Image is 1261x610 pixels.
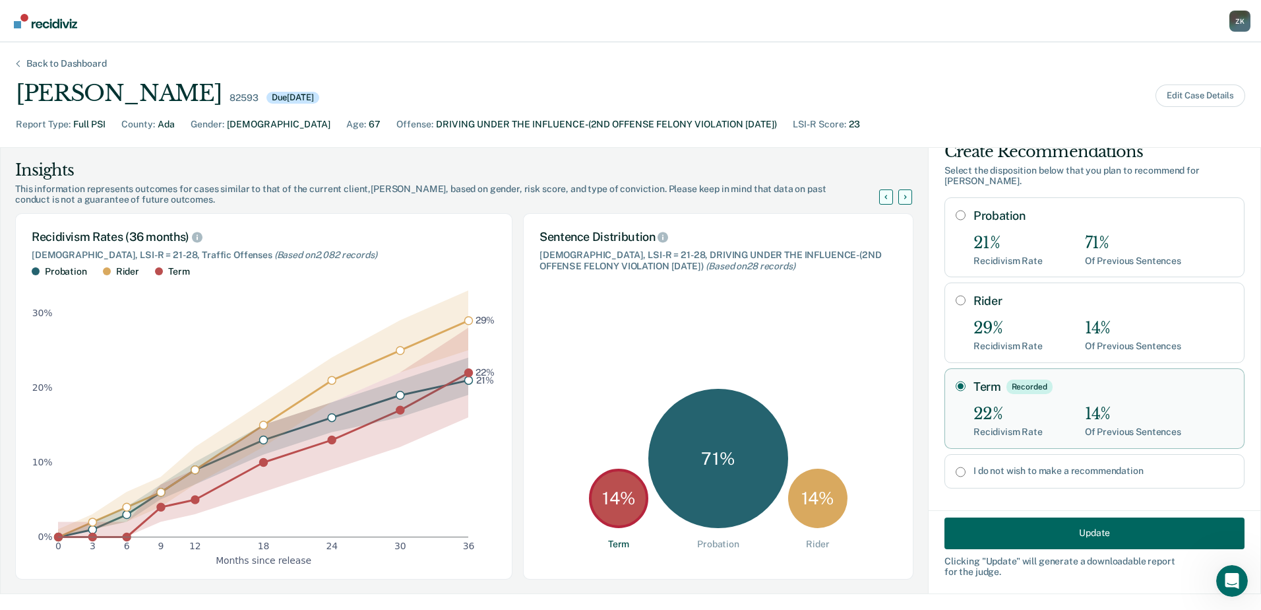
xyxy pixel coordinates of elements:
text: 6 [124,541,130,551]
text: 36 [463,541,475,551]
div: Term [168,266,189,277]
div: County : [121,118,155,131]
div: Sentence Distribution [539,230,897,244]
div: Offense : [396,118,433,131]
div: Z K [1229,11,1250,32]
div: Recidivism Rate [973,341,1043,352]
div: Recidivism Rates (36 months) [32,230,496,244]
div: 14% [1085,405,1181,424]
label: Term [973,380,1233,394]
div: Rider [806,539,829,550]
div: Ada [158,118,175,131]
div: Insights [15,160,895,181]
g: dot [55,316,473,541]
div: Recidivism Rate [973,255,1043,267]
div: Term [608,539,629,550]
span: (Based on 2,082 records ) [274,250,377,260]
text: 12 [189,541,201,551]
text: 0% [38,531,53,542]
div: Recidivism Rate [973,426,1043,438]
text: 21% [476,374,494,385]
div: 21% [973,234,1043,253]
div: Probation [45,266,87,277]
label: Probation [973,209,1233,223]
div: 22% [973,405,1043,424]
div: Gender : [191,118,224,131]
text: 9 [158,541,164,551]
text: 24 [326,541,338,551]
div: Rider [116,266,139,277]
text: 30% [32,308,53,318]
div: Clicking " Update " will generate a downloadable report for the judge. [944,555,1245,578]
div: 23 [849,118,860,131]
label: I do not wish to make a recommendation [973,465,1233,477]
div: Of Previous Sentences [1085,341,1181,352]
div: Report Type : [16,118,71,131]
div: [DEMOGRAPHIC_DATA] [227,118,330,131]
div: 29% [973,319,1043,338]
text: 3 [90,541,96,551]
g: y-axis tick label [32,308,53,542]
div: 14% [1085,319,1181,338]
div: Full PSI [73,118,106,131]
div: Due [DATE] [266,92,319,104]
div: 71 % [648,389,787,528]
text: 30 [394,541,406,551]
div: Of Previous Sentences [1085,255,1181,267]
img: Recidiviz [14,14,77,28]
iframe: Intercom live chat [1216,565,1248,597]
div: 82593 [230,92,258,104]
div: 71% [1085,234,1181,253]
div: Of Previous Sentences [1085,426,1181,438]
div: Create Recommendations [944,141,1245,162]
button: Profile dropdown button [1229,11,1250,32]
label: Rider [973,294,1233,308]
text: 22% [476,367,495,378]
text: 18 [258,541,270,551]
g: x-axis label [216,555,311,565]
text: 29% [476,315,495,325]
div: Select the disposition below that you plan to recommend for [PERSON_NAME] . [944,165,1245,187]
g: x-axis tick label [55,541,474,551]
div: [PERSON_NAME] [16,80,222,107]
div: DRIVING UNDER THE INFLUENCE-(2ND OFFENSE FELONY VIOLATION [DATE]) [436,118,777,131]
div: Age : [346,118,366,131]
div: 14 % [788,469,847,528]
text: 20% [32,382,53,393]
text: 10% [32,457,53,467]
div: Recorded [1006,380,1053,394]
button: Edit Case Details [1155,85,1245,107]
text: Months since release [216,555,311,565]
text: 0 [55,541,61,551]
div: [DEMOGRAPHIC_DATA], LSI-R = 21-28, DRIVING UNDER THE INFLUENCE-(2ND OFFENSE FELONY VIOLATION [DATE]) [539,250,897,272]
div: Back to Dashboard [11,58,123,69]
g: text [476,315,495,385]
div: This information represents outcomes for cases similar to that of the current client, [PERSON_NAM... [15,184,895,206]
div: LSI-R Score : [793,118,846,131]
div: [DEMOGRAPHIC_DATA], LSI-R = 21-28, Traffic Offenses [32,250,496,261]
div: 67 [369,118,381,131]
div: Probation [697,539,739,550]
div: 14 % [589,469,648,528]
g: area [58,290,468,537]
span: (Based on 28 records ) [706,261,795,271]
button: Update [944,517,1245,549]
